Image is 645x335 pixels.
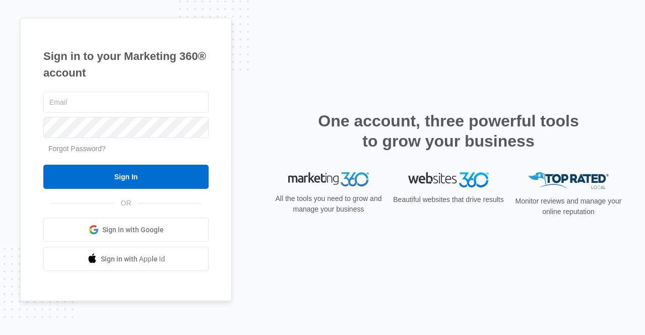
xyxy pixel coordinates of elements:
[102,225,164,235] span: Sign in with Google
[272,193,385,215] p: All the tools you need to grow and manage your business
[43,48,209,81] h1: Sign in to your Marketing 360® account
[43,92,209,113] input: Email
[48,145,106,153] a: Forgot Password?
[43,165,209,189] input: Sign In
[512,196,625,217] p: Monitor reviews and manage your online reputation
[392,194,505,205] p: Beautiful websites that drive results
[101,254,165,264] span: Sign in with Apple Id
[114,198,139,209] span: OR
[43,218,209,242] a: Sign in with Google
[408,172,489,187] img: Websites 360
[288,172,369,186] img: Marketing 360
[528,172,609,189] img: Top Rated Local
[315,111,582,151] h2: One account, three powerful tools to grow your business
[43,247,209,271] a: Sign in with Apple Id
